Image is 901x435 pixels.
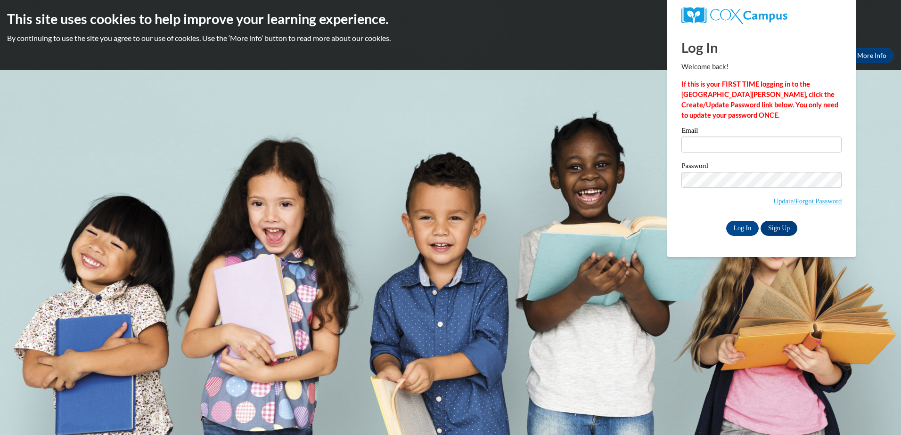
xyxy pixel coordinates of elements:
input: Log In [726,221,759,236]
a: Update/Forgot Password [773,197,842,205]
label: Password [681,162,842,172]
p: By continuing to use the site you agree to our use of cookies. Use the ‘More info’ button to read... [7,33,894,43]
a: COX Campus [681,7,842,24]
h2: This site uses cookies to help improve your learning experience. [7,9,894,28]
a: Sign Up [761,221,797,236]
label: Email [681,127,842,137]
h1: Log In [681,38,842,57]
a: More Info [850,48,894,63]
strong: If this is your FIRST TIME logging in to the [GEOGRAPHIC_DATA][PERSON_NAME], click the Create/Upd... [681,80,838,119]
p: Welcome back! [681,62,842,72]
img: COX Campus [681,7,787,24]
